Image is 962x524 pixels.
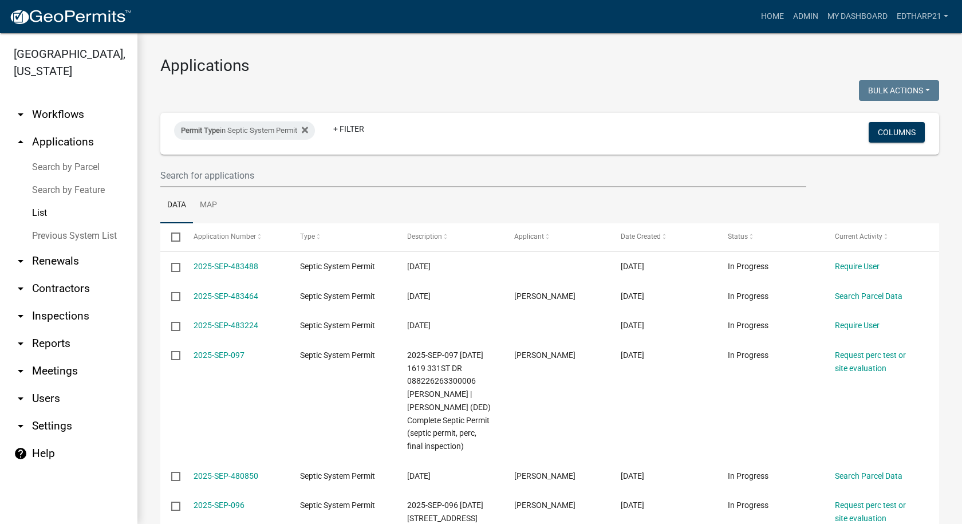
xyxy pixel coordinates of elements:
span: In Progress [728,350,768,360]
span: 09/19/2025 [407,471,431,480]
datatable-header-cell: Status [717,223,824,251]
span: Nathan P Kemperman [514,471,575,480]
datatable-header-cell: Date Created [610,223,717,251]
span: Status [728,233,748,241]
i: arrow_drop_down [14,254,27,268]
span: Application Number [194,233,256,241]
span: Permit Type [181,126,220,135]
datatable-header-cell: Type [289,223,396,251]
a: 2025-SEP-097 [194,350,245,360]
span: Septic System Permit [300,321,375,330]
i: arrow_drop_up [14,135,27,149]
a: Request perc test or site evaluation [835,501,906,523]
h3: Applications [160,56,939,76]
span: 09/24/2025 [621,291,644,301]
datatable-header-cell: Select [160,223,182,251]
span: Septic System Permit [300,291,375,301]
span: 09/19/2025 [621,471,644,480]
i: arrow_drop_down [14,309,27,323]
a: My Dashboard [823,6,892,27]
a: 2025-SEP-096 [194,501,245,510]
span: In Progress [728,262,768,271]
i: arrow_drop_down [14,108,27,121]
span: 09/19/2025 [621,501,644,510]
span: 09/24/2025 [407,321,431,330]
i: arrow_drop_down [14,419,27,433]
a: + Filter [324,119,373,139]
span: In Progress [728,471,768,480]
a: 2025-SEP-483488 [194,262,258,271]
a: Home [756,6,788,27]
div: in Septic System Permit [174,121,315,140]
a: Search Parcel Data [835,291,902,301]
span: Date Created [621,233,661,241]
datatable-header-cell: Applicant [503,223,610,251]
a: 2025-SEP-483464 [194,291,258,301]
span: 09/23/2025 [621,350,644,360]
i: arrow_drop_down [14,364,27,378]
span: 09/24/2025 [621,262,644,271]
span: Nathan P Kemperman [514,501,575,510]
i: help [14,447,27,460]
button: Bulk Actions [859,80,939,101]
datatable-header-cell: Description [396,223,503,251]
span: 09/24/2025 [407,291,431,301]
a: Require User [835,262,880,271]
span: Applicant [514,233,544,241]
span: In Progress [728,291,768,301]
span: 09/24/2025 [407,262,431,271]
span: Septic System Permit [300,350,375,360]
span: In Progress [728,501,768,510]
span: Tonya Smith [514,350,575,360]
span: Rick Rogers [514,291,575,301]
a: 2025-SEP-480850 [194,471,258,480]
span: Type [300,233,315,241]
a: Admin [788,6,823,27]
span: 2025-SEP-097 09/23/2025 1619 331ST DR 088226263300006 Hiveley, Steven W | Hiveley, Denise M (DED)... [407,350,491,451]
a: Search Parcel Data [835,471,902,480]
span: Septic System Permit [300,471,375,480]
datatable-header-cell: Current Activity [823,223,931,251]
button: Columns [869,122,925,143]
span: Description [407,233,442,241]
a: Request perc test or site evaluation [835,350,906,373]
a: Map [193,187,224,224]
span: Septic System Permit [300,501,375,510]
span: In Progress [728,321,768,330]
a: 2025-SEP-483224 [194,321,258,330]
input: Search for applications [160,164,806,187]
i: arrow_drop_down [14,392,27,405]
span: 09/24/2025 [621,321,644,330]
a: Require User [835,321,880,330]
a: Data [160,187,193,224]
datatable-header-cell: Application Number [182,223,289,251]
i: arrow_drop_down [14,337,27,350]
span: Current Activity [835,233,882,241]
span: Septic System Permit [300,262,375,271]
i: arrow_drop_down [14,282,27,296]
a: EdTharp21 [892,6,953,27]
